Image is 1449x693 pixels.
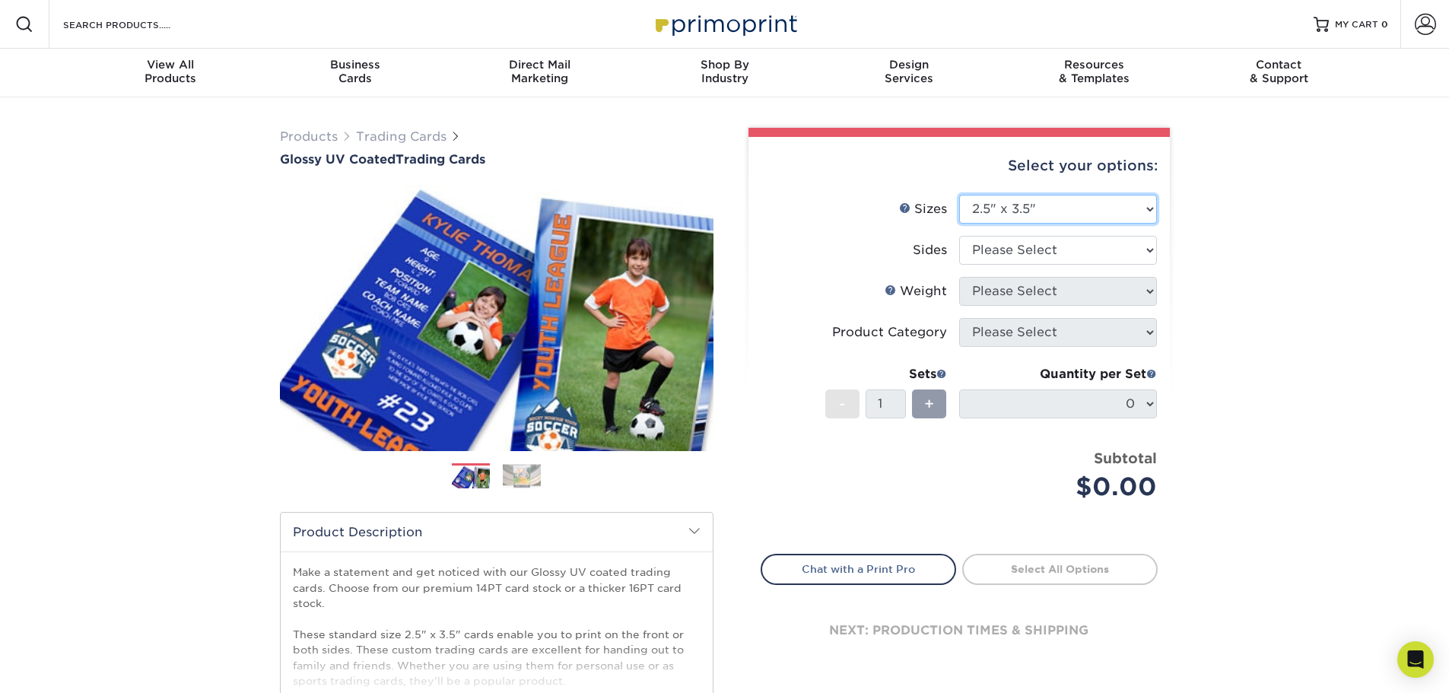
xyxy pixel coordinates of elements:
span: MY CART [1335,18,1378,31]
a: Direct MailMarketing [447,49,632,97]
div: Sizes [899,200,947,218]
a: Select All Options [962,554,1158,584]
img: Glossy UV Coated 01 [280,168,713,468]
span: + [924,393,934,415]
a: Chat with a Print Pro [761,554,956,584]
img: Trading Cards 02 [503,464,541,488]
span: Design [817,58,1002,72]
span: Contact [1187,58,1371,72]
span: Business [262,58,447,72]
span: Direct Mail [447,58,632,72]
img: Primoprint [649,8,801,40]
div: Weight [885,282,947,300]
span: Resources [1002,58,1187,72]
div: Cards [262,58,447,85]
div: Sets [825,365,947,383]
a: Products [280,129,338,144]
a: Glossy UV CoatedTrading Cards [280,152,713,167]
div: Sides [913,241,947,259]
div: Open Intercom Messenger [1397,641,1434,678]
img: Trading Cards 01 [452,464,490,491]
a: Contact& Support [1187,49,1371,97]
div: & Templates [1002,58,1187,85]
div: Services [817,58,1002,85]
div: & Support [1187,58,1371,85]
a: BusinessCards [262,49,447,97]
span: View All [78,58,263,72]
div: $0.00 [971,469,1157,505]
h1: Trading Cards [280,152,713,167]
input: SEARCH PRODUCTS..... [62,15,210,33]
div: Product Category [832,323,947,342]
span: Glossy UV Coated [280,152,396,167]
a: Shop ByIndustry [632,49,817,97]
div: Select your options: [761,137,1158,195]
span: 0 [1381,19,1388,30]
div: next: production times & shipping [761,585,1158,676]
h2: Product Description [281,513,713,552]
span: Shop By [632,58,817,72]
a: View AllProducts [78,49,263,97]
a: Trading Cards [356,129,446,144]
span: - [839,393,846,415]
div: Products [78,58,263,85]
strong: Subtotal [1094,450,1157,466]
iframe: Google Customer Reviews [4,647,129,688]
div: Marketing [447,58,632,85]
a: Resources& Templates [1002,49,1187,97]
div: Quantity per Set [959,365,1157,383]
div: Industry [632,58,817,85]
a: DesignServices [817,49,1002,97]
